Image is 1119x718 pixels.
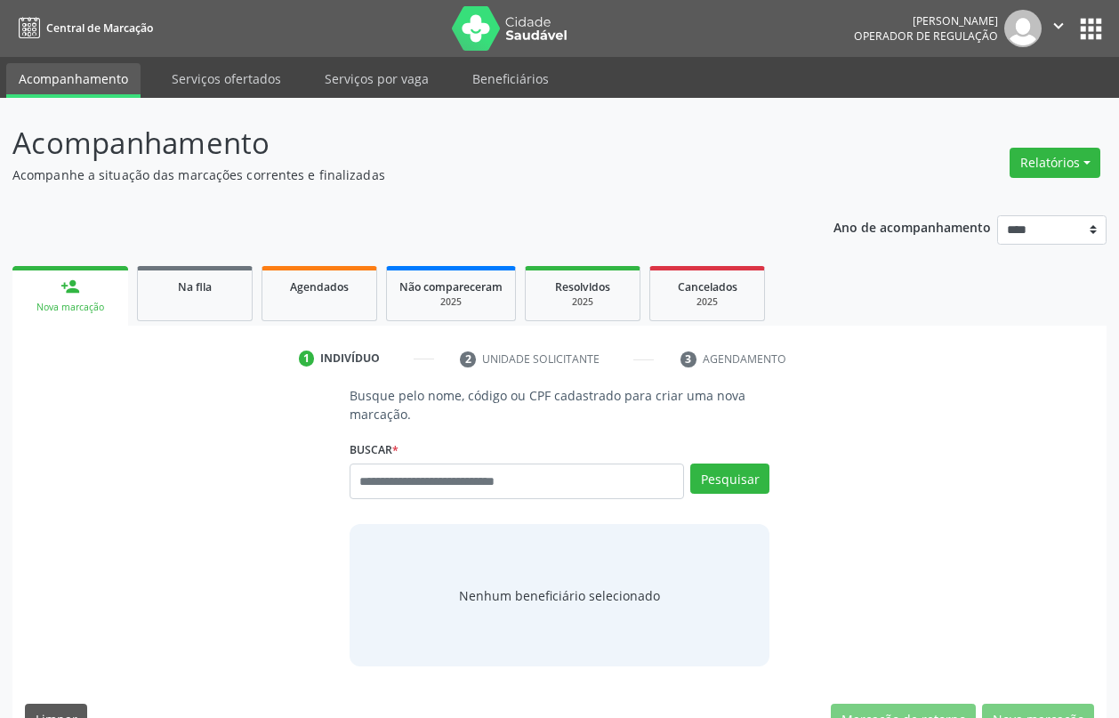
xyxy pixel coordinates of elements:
a: Serviços ofertados [159,63,294,94]
div: [PERSON_NAME] [854,13,998,28]
span: Operador de regulação [854,28,998,44]
span: Não compareceram [399,279,503,294]
span: Agendados [290,279,349,294]
i:  [1049,16,1068,36]
label: Buscar [350,436,398,464]
span: Resolvidos [555,279,610,294]
img: img [1004,10,1042,47]
div: Indivíduo [320,351,380,367]
span: Cancelados [678,279,737,294]
button: Pesquisar [690,464,769,494]
a: Serviços por vaga [312,63,441,94]
span: Na fila [178,279,212,294]
div: 1 [299,351,315,367]
button: apps [1075,13,1107,44]
p: Acompanhe a situação das marcações correntes e finalizadas [12,165,778,184]
a: Beneficiários [460,63,561,94]
div: person_add [60,277,80,296]
button:  [1042,10,1075,47]
div: Nova marcação [25,301,116,314]
p: Ano de acompanhamento [833,215,991,238]
a: Central de Marcação [12,13,153,43]
div: 2025 [663,295,752,309]
a: Acompanhamento [6,63,141,98]
button: Relatórios [1010,148,1100,178]
div: 2025 [399,295,503,309]
p: Busque pelo nome, código ou CPF cadastrado para criar uma nova marcação. [350,386,770,424]
div: 2025 [538,295,627,309]
p: Acompanhamento [12,121,778,165]
span: Nenhum beneficiário selecionado [459,586,660,605]
span: Central de Marcação [46,20,153,36]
